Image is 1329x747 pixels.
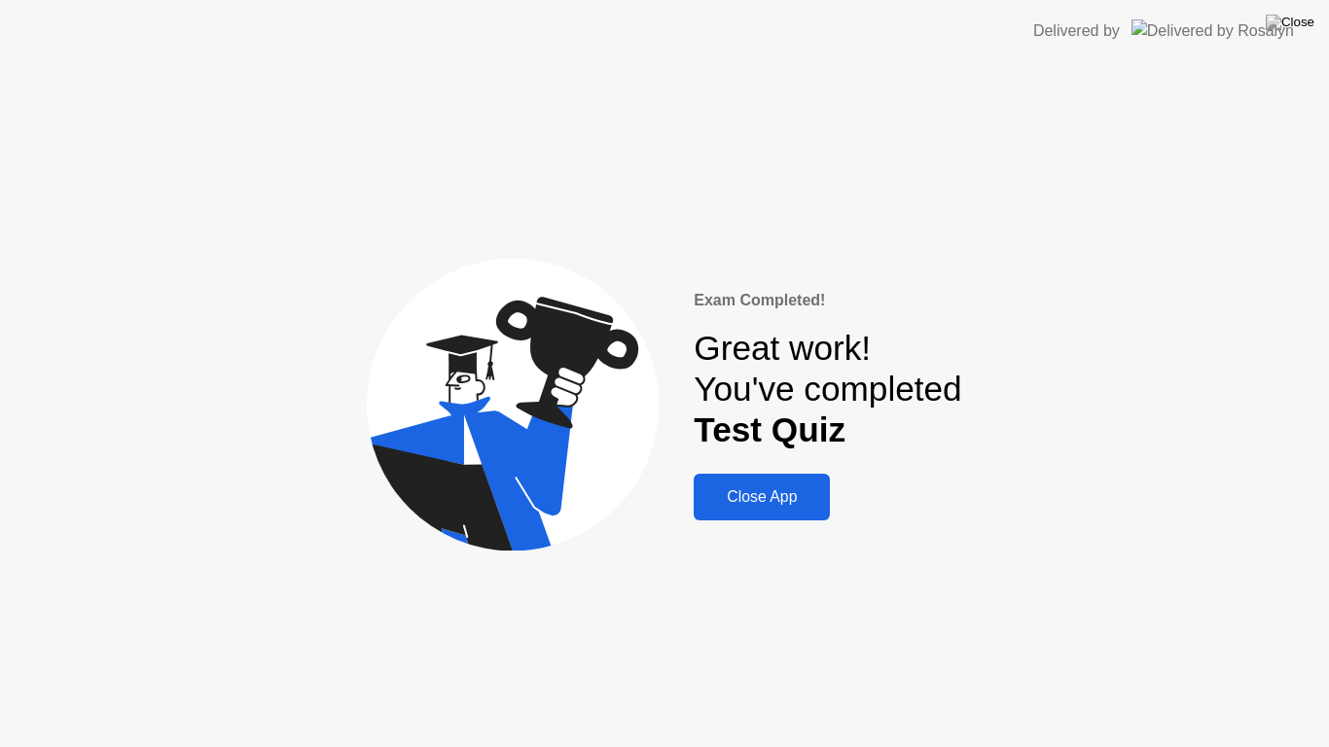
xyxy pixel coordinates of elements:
[1131,19,1294,42] img: Delivered by Rosalyn
[1266,15,1314,30] img: Close
[694,410,845,448] b: Test Quiz
[694,289,961,312] div: Exam Completed!
[694,328,961,451] div: Great work! You've completed
[700,488,824,506] div: Close App
[1033,19,1120,43] div: Delivered by
[694,474,830,520] button: Close App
